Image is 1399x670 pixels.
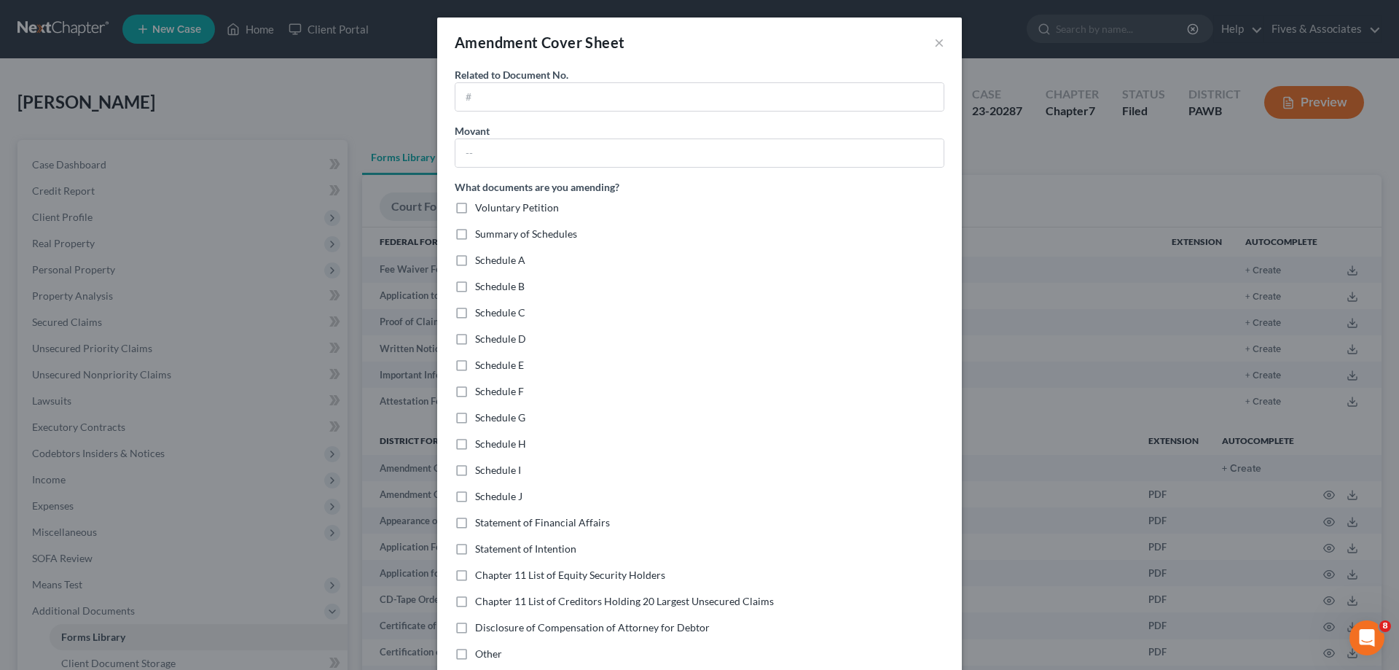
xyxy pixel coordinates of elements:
input: # [455,83,944,111]
span: Schedule B [475,280,525,292]
iframe: Intercom live chat [1349,620,1384,655]
label: Related to Document No. [455,67,568,82]
span: Schedule I [475,464,521,476]
div: Amendment Cover Sheet [455,32,624,52]
button: × [934,34,944,51]
span: Schedule A [475,254,525,266]
span: Disclosure of Compensation of Attorney for Debtor [475,621,710,634]
span: Chapter 11 List of Equity Security Holders [475,569,665,581]
span: Schedule D [475,332,526,345]
span: Voluntary Petition [475,201,559,214]
input: -- [455,139,944,167]
span: Chapter 11 List of Creditors Holding 20 Largest Unsecured Claims [475,595,774,607]
span: Schedule F [475,385,524,397]
span: 8 [1379,620,1391,632]
label: Movant [455,123,490,139]
span: Schedule G [475,411,525,424]
span: Schedule J [475,490,522,502]
label: What documents are you amending? [455,179,619,195]
span: Schedule E [475,359,524,371]
span: Statement of Financial Affairs [475,516,610,529]
span: Statement of Intention [475,542,576,555]
span: Other [475,647,502,660]
span: Schedule H [475,437,526,450]
span: Summary of Schedules [475,227,577,240]
span: Schedule C [475,306,525,319]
